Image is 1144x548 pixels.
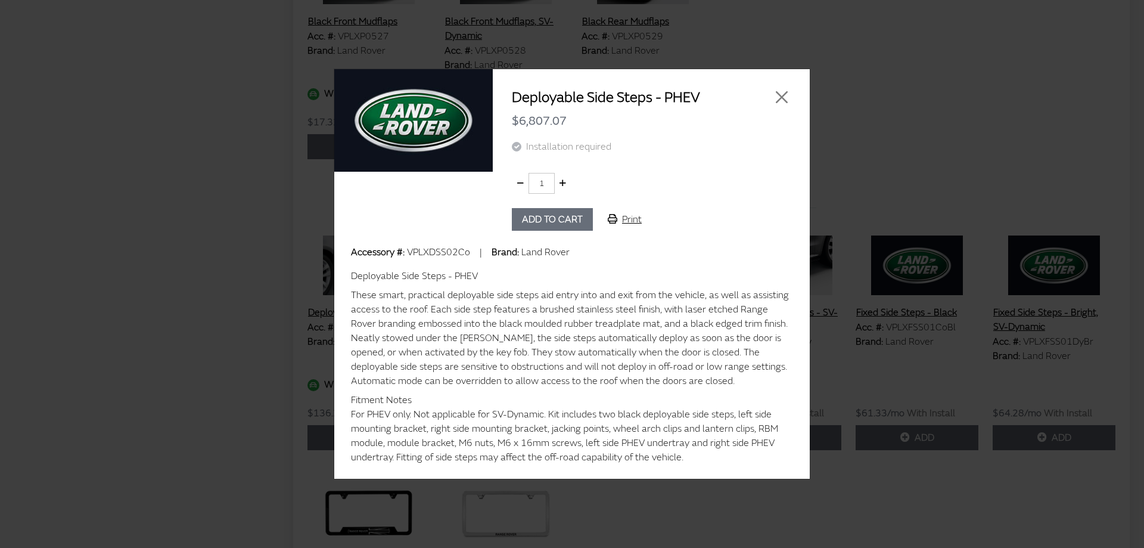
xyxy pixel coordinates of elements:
div: For PHEV only. Not applicable for SV-Dynamic. Kit includes two black deployable side steps, left ... [351,407,793,465]
img: Image for Deployable Side Steps - PHEV [334,69,493,172]
label: Accessory #: [351,245,405,259]
span: VPLXDSS02Co [407,246,470,258]
div: Deployable Side Steps - PHEV [351,269,793,283]
button: Close [773,88,791,106]
span: Land Rover [521,246,570,258]
button: Add to cart [512,208,593,231]
label: Fitment Notes [351,393,412,407]
div: These smart, practical deployable side steps aid entry into and exit from the vehicle, as well as... [351,288,793,388]
div: $6,807.07 [512,107,791,135]
button: Print [598,208,652,231]
span: Installation required [526,141,611,153]
h2: Deployable Side Steps - PHEV [512,88,742,107]
label: Brand: [492,245,519,259]
span: | [480,246,482,258]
